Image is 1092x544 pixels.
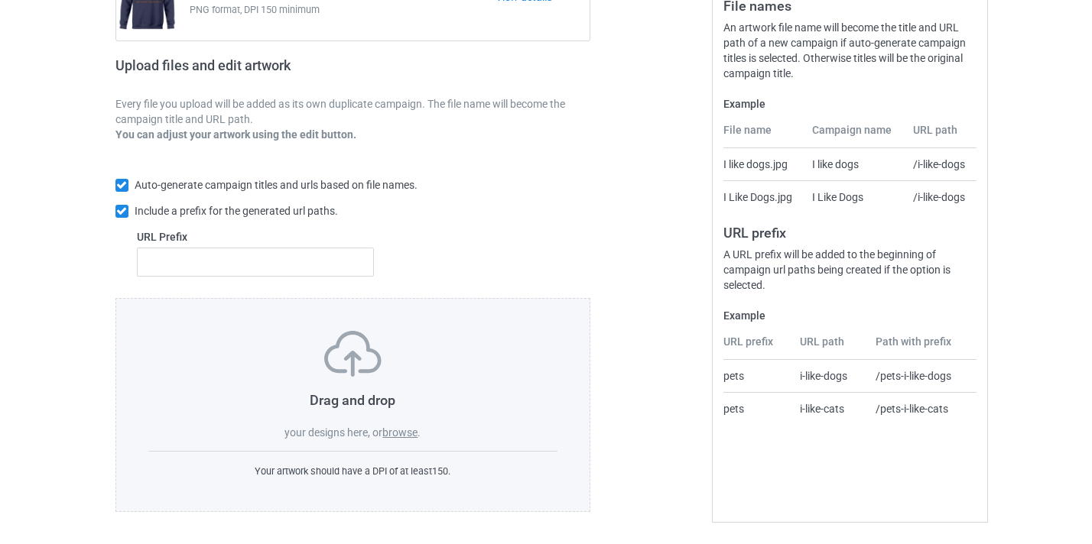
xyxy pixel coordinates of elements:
span: PNG format, DPI 150 minimum [190,2,496,18]
td: i-like-dogs [791,360,867,392]
td: pets [723,360,792,392]
span: Auto-generate campaign titles and urls based on file names. [135,179,418,191]
th: Path with prefix [867,334,977,360]
b: You can adjust your artwork using the edit button. [115,128,356,141]
td: /pets-i-like-dogs [867,360,977,392]
img: svg+xml;base64,PD94bWwgdmVyc2lvbj0iMS4wIiBlbmNvZGluZz0iVVRGLTgiPz4KPHN2ZyB3aWR0aD0iNzVweCIgaGVpZ2... [324,331,382,377]
th: URL prefix [723,334,792,360]
td: I Like Dogs.jpg [723,180,804,213]
label: browse [382,426,418,439]
div: A URL prefix will be added to the beginning of campaign url paths being created if the option is ... [723,247,977,293]
span: Include a prefix for the generated url paths. [135,205,338,217]
td: /i-like-dogs [905,148,977,180]
td: /pets-i-like-cats [867,392,977,425]
h3: URL prefix [723,224,977,241]
label: Example [723,308,977,323]
td: I like dogs.jpg [723,148,804,180]
th: URL path [905,122,977,148]
td: /i-like-dogs [905,180,977,213]
span: . [418,426,421,439]
th: File name [723,122,804,148]
td: I like dogs [804,148,905,180]
td: i-like-cats [791,392,867,425]
p: Every file you upload will be added as its own duplicate campaign. The file name will become the ... [115,96,591,127]
span: Your artwork should have a DPI of at least 150 . [255,465,450,477]
label: URL Prefix [137,229,375,244]
span: your designs here, or [284,426,382,439]
th: Campaign name [804,122,905,148]
td: pets [723,392,792,425]
th: URL path [791,334,867,360]
h2: Upload files and edit artwork [115,57,401,86]
td: I Like Dogs [804,180,905,213]
label: Example [723,96,977,112]
div: An artwork file name will become the title and URL path of a new campaign if auto-generate campai... [723,20,977,81]
h3: Drag and drop [148,391,558,409]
